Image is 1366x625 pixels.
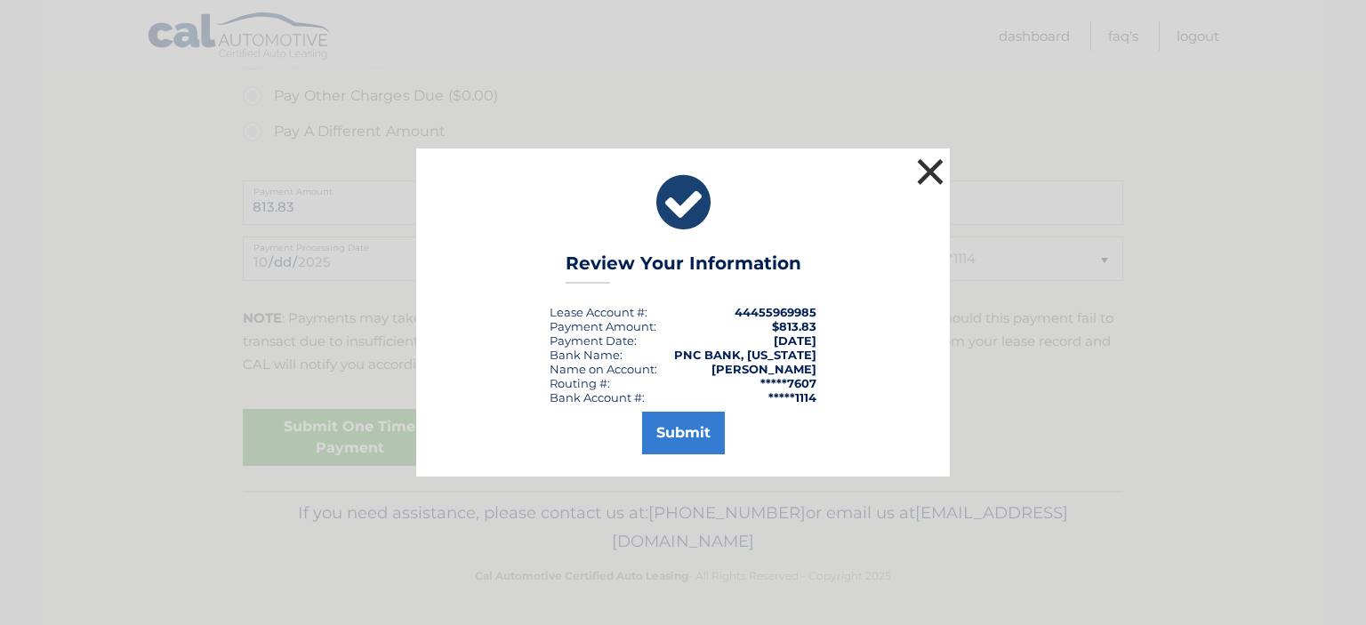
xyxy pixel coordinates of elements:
[550,390,645,405] div: Bank Account #:
[550,333,634,348] span: Payment Date
[550,333,637,348] div: :
[566,252,801,284] h3: Review Your Information
[550,305,647,319] div: Lease Account #:
[550,348,623,362] div: Bank Name:
[550,362,657,376] div: Name on Account:
[642,412,725,454] button: Submit
[550,319,656,333] div: Payment Amount:
[711,362,816,376] strong: [PERSON_NAME]
[772,319,816,333] span: $813.83
[912,154,948,189] button: ×
[550,376,610,390] div: Routing #:
[774,333,816,348] span: [DATE]
[735,305,816,319] strong: 44455969985
[674,348,816,362] strong: PNC BANK, [US_STATE]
